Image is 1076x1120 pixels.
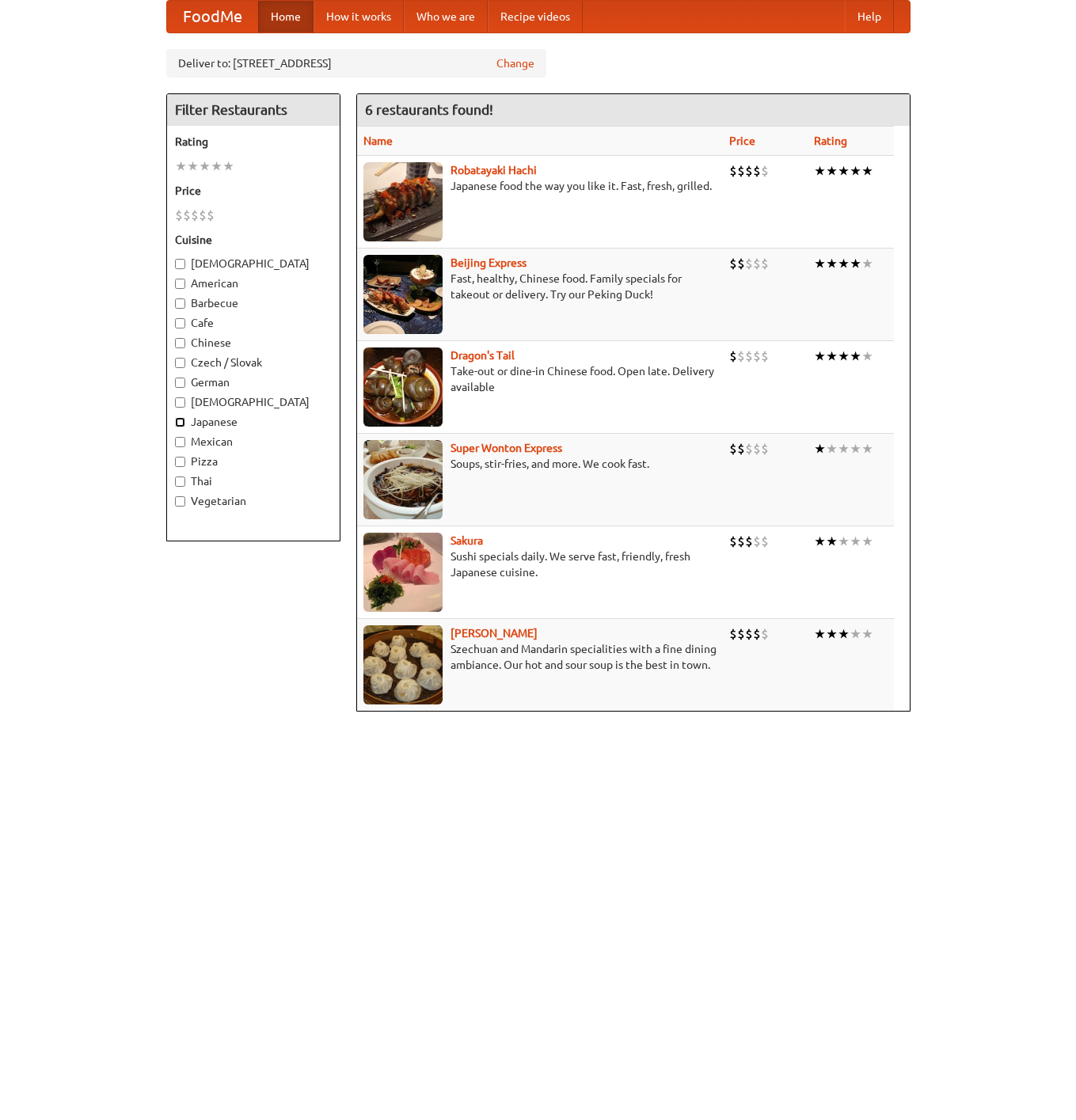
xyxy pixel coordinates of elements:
[451,349,515,362] a: Dragon's Tail
[838,440,850,457] li: ★
[175,158,187,175] li: ★
[175,279,185,289] input: American
[737,440,745,457] li: $
[861,162,873,180] li: ★
[861,625,873,643] li: ★
[183,207,191,224] li: $
[363,456,717,472] p: Soups, stir-fries, and more. We cook fast.
[729,440,737,457] li: $
[814,135,847,147] a: Rating
[745,347,753,365] li: $
[814,533,826,550] li: ★
[451,534,483,547] b: Sakura
[175,207,183,224] li: $
[838,533,850,550] li: ★
[729,162,737,180] li: $
[451,256,527,269] a: Beijing Express
[826,162,838,180] li: ★
[753,533,761,550] li: $
[850,162,861,180] li: ★
[207,207,215,224] li: $
[363,533,443,612] img: sakura.jpg
[745,255,753,272] li: $
[753,255,761,272] li: $
[850,533,861,550] li: ★
[175,318,185,328] input: Cafe
[211,158,222,175] li: ★
[363,162,443,241] img: robatayaki.jpg
[753,162,761,180] li: $
[737,255,745,272] li: $
[175,476,185,487] input: Thai
[175,434,332,450] label: Mexican
[314,1,404,32] a: How it works
[175,355,332,370] label: Czech / Slovak
[363,363,717,395] p: Take-out or dine-in Chinese food. Open late. Delivery available
[814,162,826,180] li: ★
[363,549,717,580] p: Sushi specials daily. We serve fast, friendly, fresh Japanese cuisine.
[175,493,332,509] label: Vegetarian
[838,625,850,643] li: ★
[761,533,769,550] li: $
[729,347,737,365] li: $
[175,473,332,489] label: Thai
[363,255,443,334] img: beijing.jpg
[175,295,332,311] label: Barbecue
[753,625,761,643] li: $
[187,158,199,175] li: ★
[814,255,826,272] li: ★
[175,437,185,447] input: Mexican
[175,183,332,199] h5: Price
[363,625,443,704] img: shandong.jpg
[175,315,332,331] label: Cafe
[175,397,185,408] input: [DEMOGRAPHIC_DATA]
[761,255,769,272] li: $
[167,1,258,32] a: FoodMe
[850,440,861,457] li: ★
[175,134,332,150] h5: Rating
[737,347,745,365] li: $
[175,394,332,410] label: [DEMOGRAPHIC_DATA]
[861,533,873,550] li: ★
[761,625,769,643] li: $
[363,641,717,673] p: Szechuan and Mandarin specialities with a fine dining ambiance. Our hot and sour soup is the best...
[451,442,562,454] a: Super Wonton Express
[729,255,737,272] li: $
[850,625,861,643] li: ★
[365,102,493,117] ng-pluralize: 6 restaurants found!
[488,1,583,32] a: Recipe videos
[861,255,873,272] li: ★
[191,207,199,224] li: $
[199,158,211,175] li: ★
[175,417,185,427] input: Japanese
[745,625,753,643] li: $
[175,457,185,467] input: Pizza
[753,347,761,365] li: $
[175,232,332,248] h5: Cuisine
[175,256,332,271] label: [DEMOGRAPHIC_DATA]
[451,164,537,177] a: Robatayaki Hachi
[850,255,861,272] li: ★
[826,625,838,643] li: ★
[258,1,314,32] a: Home
[496,55,534,71] a: Change
[404,1,488,32] a: Who we are
[729,135,755,147] a: Price
[737,533,745,550] li: $
[850,347,861,365] li: ★
[745,162,753,180] li: $
[761,347,769,365] li: $
[175,298,185,309] input: Barbecue
[761,440,769,457] li: $
[363,178,717,194] p: Japanese food the way you like it. Fast, fresh, grilled.
[814,625,826,643] li: ★
[729,533,737,550] li: $
[199,207,207,224] li: $
[814,347,826,365] li: ★
[745,440,753,457] li: $
[175,378,185,388] input: German
[166,49,546,78] div: Deliver to: [STREET_ADDRESS]
[363,347,443,427] img: dragon.jpg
